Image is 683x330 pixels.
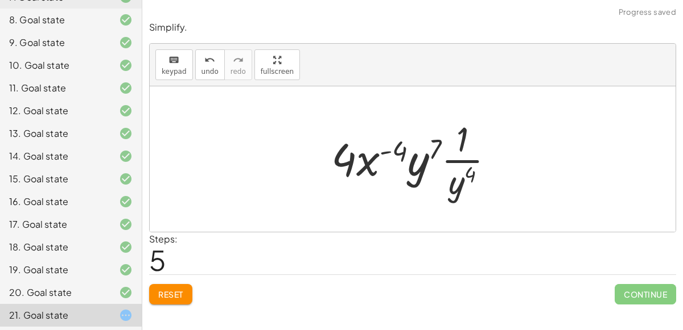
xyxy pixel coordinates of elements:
span: redo [231,68,246,76]
i: Task finished and correct. [119,172,133,186]
button: undoundo [195,49,225,80]
div: 10. Goal state [9,59,101,72]
div: 16. Goal state [9,195,101,208]
i: redo [233,53,244,67]
i: Task finished and correct. [119,13,133,27]
div: 8. Goal state [9,13,101,27]
i: undo [204,53,215,67]
i: Task finished and correct. [119,36,133,49]
span: Reset [158,289,183,299]
span: Progress saved [619,7,676,18]
div: 11. Goal state [9,81,101,95]
div: 17. Goal state [9,218,101,231]
i: keyboard [168,53,179,67]
i: Task finished and correct. [119,81,133,95]
div: 18. Goal state [9,240,101,254]
div: 20. Goal state [9,286,101,299]
i: Task started. [119,308,133,322]
i: Task finished and correct. [119,149,133,163]
div: 13. Goal state [9,127,101,140]
button: fullscreen [254,49,300,80]
label: Steps: [149,233,178,245]
i: Task finished and correct. [119,127,133,140]
span: keypad [162,68,187,76]
div: 15. Goal state [9,172,101,186]
button: keyboardkeypad [155,49,193,80]
span: 5 [149,243,166,277]
div: 9. Goal state [9,36,101,49]
div: 12. Goal state [9,104,101,118]
i: Task finished and correct. [119,195,133,208]
div: 21. Goal state [9,308,101,322]
i: Task finished and correct. [119,59,133,72]
i: Task finished and correct. [119,263,133,277]
i: Task finished and correct. [119,286,133,299]
span: undo [201,68,219,76]
button: Reset [149,284,192,304]
i: Task finished and correct. [119,104,133,118]
p: Simplify. [149,21,676,34]
button: redoredo [224,49,252,80]
div: 19. Goal state [9,263,101,277]
i: Task finished and correct. [119,218,133,231]
span: fullscreen [261,68,294,76]
i: Task finished and correct. [119,240,133,254]
div: 14. Goal state [9,149,101,163]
